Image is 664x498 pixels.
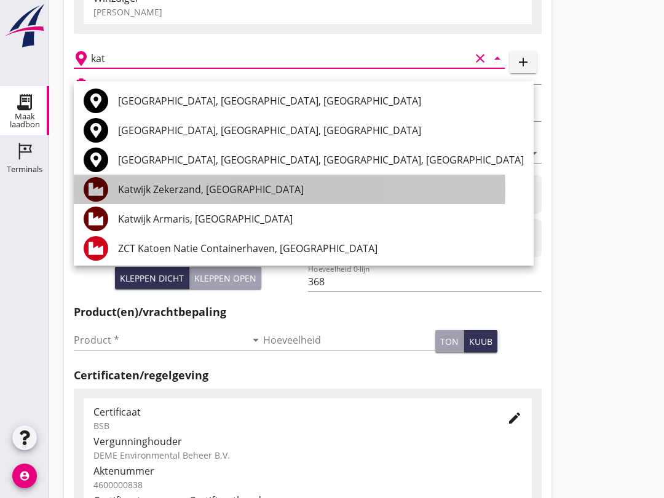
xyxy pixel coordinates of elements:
div: 4600000838 [93,478,522,491]
i: arrow_drop_down [490,51,505,66]
button: Kleppen open [189,267,261,289]
i: clear [473,51,488,66]
div: [PERSON_NAME] [93,6,522,18]
div: DEME Environmental Beheer B.V. [93,449,522,462]
div: BSB [93,419,488,432]
div: kuub [469,335,492,348]
div: ton [440,335,459,348]
div: [GEOGRAPHIC_DATA], [GEOGRAPHIC_DATA], [GEOGRAPHIC_DATA] [118,123,524,138]
div: Kleppen open [194,272,256,285]
div: [GEOGRAPHIC_DATA], [GEOGRAPHIC_DATA], [GEOGRAPHIC_DATA], [GEOGRAPHIC_DATA] [118,152,524,167]
button: ton [435,330,464,352]
div: Vergunninghouder [93,434,522,449]
input: Losplaats [91,49,470,68]
img: logo-small.a267ee39.svg [2,3,47,49]
div: Katwijk Armaris, [GEOGRAPHIC_DATA] [118,211,524,226]
h2: Beladen vaartuig [93,79,156,90]
input: Hoeveelheid [263,330,435,350]
div: [GEOGRAPHIC_DATA], [GEOGRAPHIC_DATA], [GEOGRAPHIC_DATA] [118,93,524,108]
i: account_circle [12,464,37,488]
div: Certificaat [93,405,488,419]
div: ZCT Katoen Natie Containerhaven, [GEOGRAPHIC_DATA] [118,241,524,256]
input: Product * [74,330,246,350]
button: kuub [464,330,497,352]
div: Aktenummer [93,464,522,478]
i: arrow_drop_down [248,333,263,347]
h2: Certificaten/regelgeving [74,367,542,384]
button: Kleppen dicht [115,267,189,289]
div: Terminals [7,165,42,173]
input: Hoeveelheid 0-lijn [308,272,542,291]
i: edit [507,411,522,425]
i: add [516,55,531,69]
div: Kleppen dicht [120,272,184,285]
div: Katwijk Zekerzand, [GEOGRAPHIC_DATA] [118,182,524,197]
i: arrow_drop_down [527,146,542,160]
h2: Product(en)/vrachtbepaling [74,304,542,320]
